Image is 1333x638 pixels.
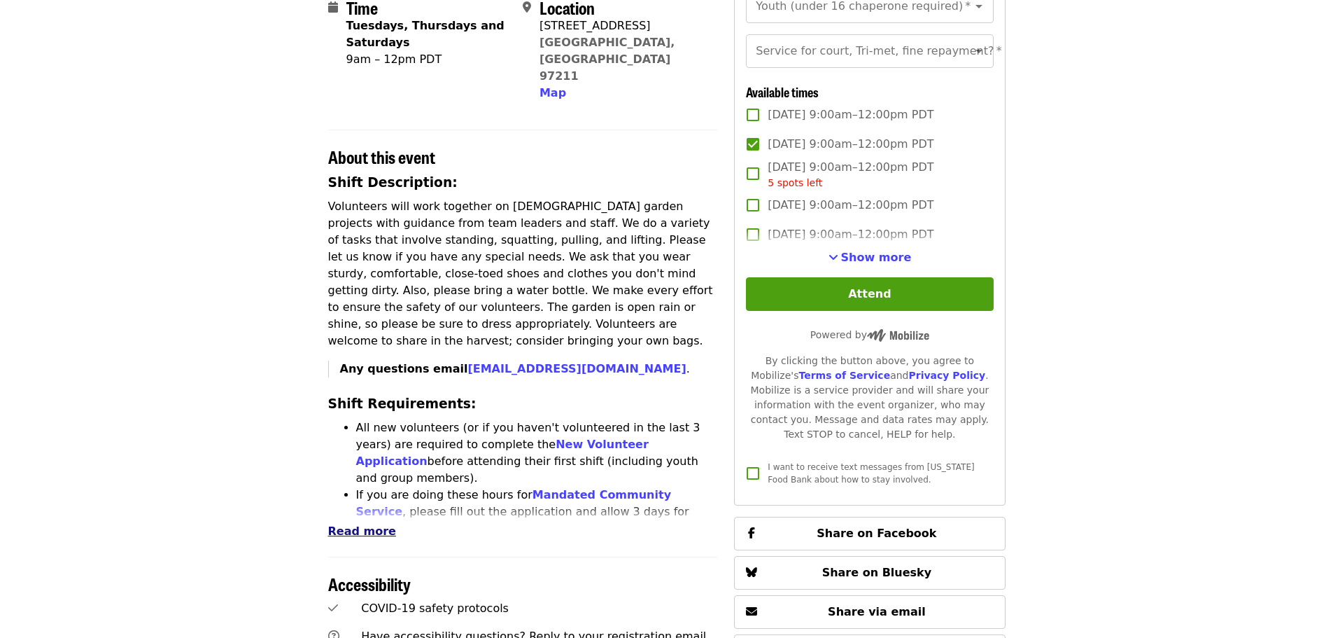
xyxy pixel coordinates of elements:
[969,41,989,61] button: Open
[328,144,435,169] span: About this event
[908,370,985,381] a: Privacy Policy
[356,487,718,554] li: If you are doing these hours for , please fill out the application and allow 3 days for approval....
[539,85,566,102] button: Map
[746,354,993,442] div: By clicking the button above, you agree to Mobilize's and . Mobilize is a service provider and wi...
[746,277,993,311] button: Attend
[467,362,686,375] a: [EMAIL_ADDRESS][DOMAIN_NAME]
[328,571,411,596] span: Accessibility
[328,1,338,14] i: calendar icon
[768,177,822,188] span: 5 spots left
[768,136,933,153] span: [DATE] 9:00am–12:00pm PDT
[346,19,505,49] strong: Tuesdays, Thursdays and Saturdays
[768,226,933,243] span: [DATE] 9:00am–12:00pm PDT
[817,527,936,540] span: Share on Facebook
[734,595,1005,629] button: Share via email
[768,197,933,214] span: [DATE] 9:00am–12:00pm PDT
[328,525,396,538] span: Read more
[328,602,338,615] i: check icon
[346,51,512,68] div: 9am – 12pm PDT
[328,198,718,349] p: Volunteers will work together on [DEMOGRAPHIC_DATA] garden projects with guidance from team leade...
[841,251,912,264] span: Show more
[340,361,718,377] p: .
[734,556,1005,590] button: Share on Bluesky
[822,566,932,579] span: Share on Bluesky
[356,438,649,468] a: New Volunteer Application
[810,329,929,340] span: Powered by
[340,362,686,375] strong: Any questions email
[828,249,912,266] button: See more timeslots
[539,18,706,34] div: [STREET_ADDRESS]
[768,106,933,123] span: [DATE] 9:00am–12:00pm PDT
[798,370,890,381] a: Terms of Service
[328,396,477,411] strong: Shift Requirements:
[768,462,974,485] span: I want to receive text messages from [US_STATE] Food Bank about how to stay involved.
[328,523,396,540] button: Read more
[523,1,531,14] i: map-marker-alt icon
[539,86,566,99] span: Map
[768,159,933,190] span: [DATE] 9:00am–12:00pm PDT
[539,36,675,83] a: [GEOGRAPHIC_DATA], [GEOGRAPHIC_DATA] 97211
[734,517,1005,550] button: Share on Facebook
[828,605,926,618] span: Share via email
[867,329,929,342] img: Powered by Mobilize
[328,175,458,190] strong: Shift Description:
[361,600,717,617] div: COVID-19 safety protocols
[746,83,819,101] span: Available times
[356,419,718,487] li: All new volunteers (or if you haven't volunteered in the last 3 years) are required to complete t...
